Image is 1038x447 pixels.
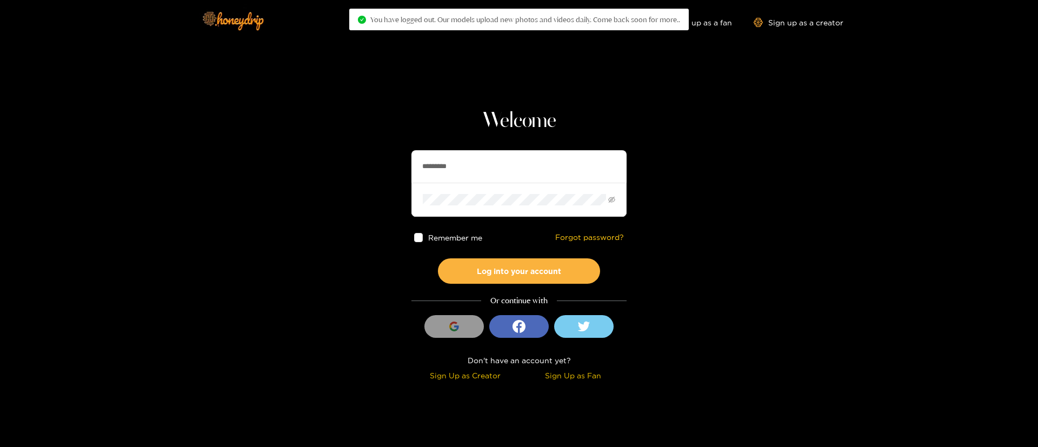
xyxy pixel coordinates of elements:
a: Sign up as a fan [658,18,732,27]
div: Sign Up as Creator [414,369,516,382]
a: Forgot password? [555,233,624,242]
div: Or continue with [411,295,627,307]
button: Log into your account [438,258,600,284]
span: eye-invisible [608,196,615,203]
span: check-circle [358,16,366,24]
div: Don't have an account yet? [411,354,627,366]
h1: Welcome [411,108,627,134]
span: You have logged out. Our models upload new photos and videos daily. Come back soon for more.. [370,15,680,24]
div: Sign Up as Fan [522,369,624,382]
span: Remember me [429,233,483,242]
a: Sign up as a creator [754,18,843,27]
